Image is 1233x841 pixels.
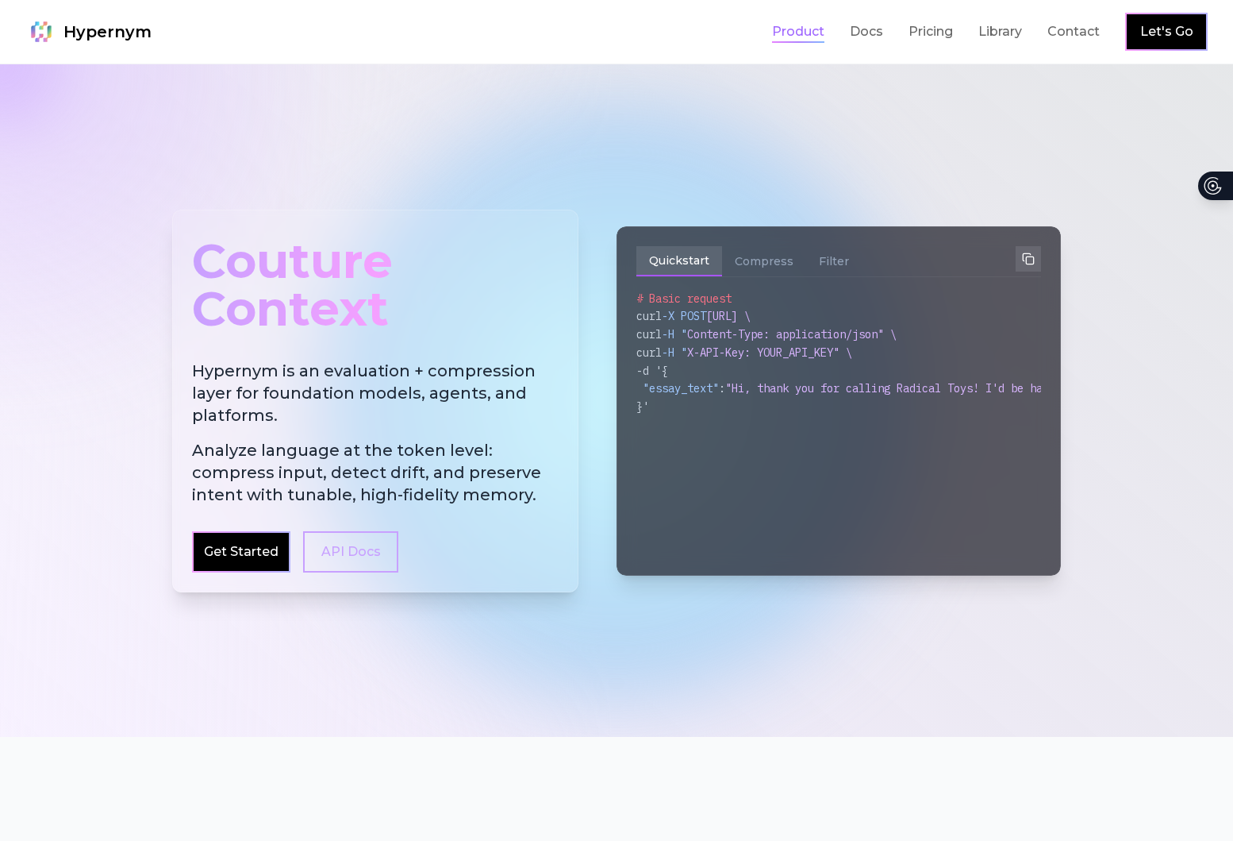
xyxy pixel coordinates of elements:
[192,439,559,506] span: Analyze language at the token level: compress input, detect drift, and preserve intent with tunab...
[192,230,559,341] div: Couture Context
[850,22,883,41] a: Docs
[806,246,862,276] button: Filter
[687,345,852,360] span: X-API-Key: YOUR_API_KEY" \
[662,327,687,341] span: -H "
[687,327,897,341] span: Content-Type: application/json" \
[636,246,722,276] button: Quickstart
[636,364,668,378] span: -d '{
[204,542,278,561] a: Get Started
[722,246,806,276] button: Compress
[1016,246,1041,272] button: Copy to clipboard
[908,22,953,41] a: Pricing
[63,21,152,43] span: Hypernym
[662,345,687,360] span: -H "
[1140,22,1193,41] a: Let's Go
[636,345,662,360] span: curl
[706,309,751,323] span: [URL] \
[978,22,1022,41] a: Library
[719,381,725,395] span: :
[636,291,732,306] span: # Basic request
[1047,22,1100,41] a: Contact
[772,22,824,41] a: Product
[636,399,649,414] span: }'
[636,309,662,323] span: curl
[192,360,559,506] h2: Hypernym is an evaluation + compression layer for foundation models, agents, and platforms.
[25,16,152,48] a: Hypernym
[25,16,57,48] img: Hypernym Logo
[303,531,398,573] a: API Docs
[643,381,719,395] span: "essay_text"
[662,309,706,323] span: -X POST
[636,327,662,341] span: curl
